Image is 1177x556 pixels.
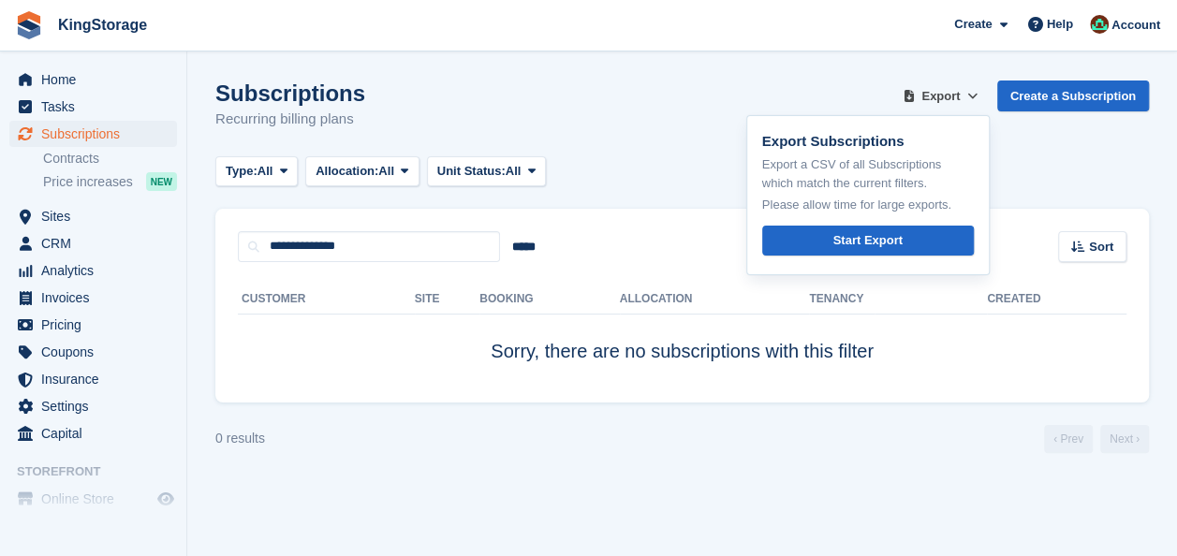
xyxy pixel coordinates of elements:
[415,285,479,315] th: Site
[491,341,874,361] span: Sorry, there are no subscriptions with this filter
[506,162,522,181] span: All
[1047,15,1073,34] span: Help
[215,429,265,448] div: 0 results
[41,420,154,446] span: Capital
[1044,425,1093,453] a: Previous
[9,393,177,419] a: menu
[215,109,365,130] p: Recurring billing plans
[257,162,273,181] span: All
[146,172,177,191] div: NEW
[41,121,154,147] span: Subscriptions
[41,312,154,338] span: Pricing
[1040,425,1153,453] nav: Page
[41,339,154,365] span: Coupons
[41,230,154,256] span: CRM
[9,420,177,446] a: menu
[762,155,974,192] p: Export a CSV of all Subscriptions which match the current filters.
[41,66,154,93] span: Home
[9,257,177,284] a: menu
[1089,238,1113,256] span: Sort
[238,285,415,315] th: Customer
[762,131,974,153] p: Export Subscriptions
[762,196,974,214] p: Please allow time for large exports.
[987,285,1126,315] th: Created
[17,462,186,481] span: Storefront
[41,366,154,392] span: Insurance
[226,162,257,181] span: Type:
[997,80,1149,111] a: Create a Subscription
[427,156,546,187] button: Unit Status: All
[921,87,960,106] span: Export
[762,226,974,256] a: Start Export
[43,171,177,192] a: Price increases NEW
[43,173,133,191] span: Price increases
[954,15,992,34] span: Create
[1100,425,1149,453] a: Next
[809,285,875,315] th: Tenancy
[43,150,177,168] a: Contracts
[41,285,154,311] span: Invoices
[41,203,154,229] span: Sites
[900,80,982,111] button: Export
[305,156,419,187] button: Allocation: All
[1111,16,1160,35] span: Account
[41,393,154,419] span: Settings
[479,285,619,315] th: Booking
[9,203,177,229] a: menu
[316,162,378,181] span: Allocation:
[154,488,177,510] a: Preview store
[9,66,177,93] a: menu
[215,156,298,187] button: Type: All
[9,94,177,120] a: menu
[378,162,394,181] span: All
[9,339,177,365] a: menu
[41,94,154,120] span: Tasks
[1090,15,1109,34] img: John King
[9,366,177,392] a: menu
[832,231,902,250] div: Start Export
[15,11,43,39] img: stora-icon-8386f47178a22dfd0bd8f6a31ec36ba5ce8667c1dd55bd0f319d3a0aa187defe.svg
[9,285,177,311] a: menu
[41,257,154,284] span: Analytics
[215,80,365,106] h1: Subscriptions
[437,162,506,181] span: Unit Status:
[9,312,177,338] a: menu
[9,121,177,147] a: menu
[620,285,810,315] th: Allocation
[9,486,177,512] a: menu
[51,9,154,40] a: KingStorage
[9,230,177,256] a: menu
[41,486,154,512] span: Online Store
